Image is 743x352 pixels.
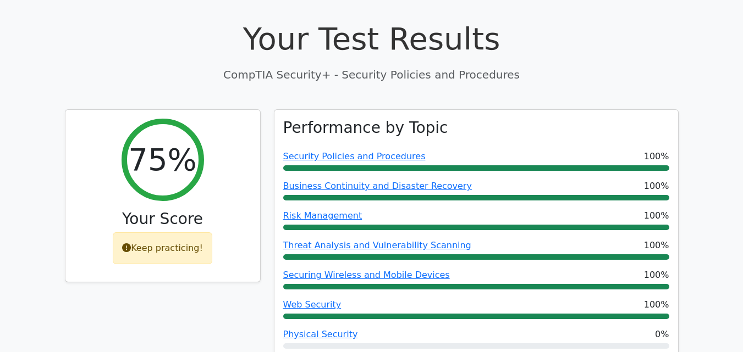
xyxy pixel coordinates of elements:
a: Securing Wireless and Mobile Devices [283,270,450,280]
a: Threat Analysis and Vulnerability Scanning [283,240,471,250]
a: Business Continuity and Disaster Recovery [283,181,472,191]
a: Physical Security [283,329,358,339]
span: 100% [644,180,669,193]
a: Risk Management [283,210,362,221]
h2: 75% [128,141,196,178]
span: 100% [644,150,669,163]
a: Web Security [283,299,342,310]
span: 100% [644,269,669,282]
h3: Your Score [74,210,251,228]
span: 100% [644,209,669,222]
p: CompTIA Security+ - Security Policies and Procedures [65,66,679,83]
h1: Your Test Results [65,20,679,57]
span: 100% [644,239,669,252]
span: 0% [655,328,669,341]
div: Keep practicing! [113,232,212,264]
span: 100% [644,298,669,311]
h3: Performance by Topic [283,119,448,137]
a: Security Policies and Procedures [283,151,426,161]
